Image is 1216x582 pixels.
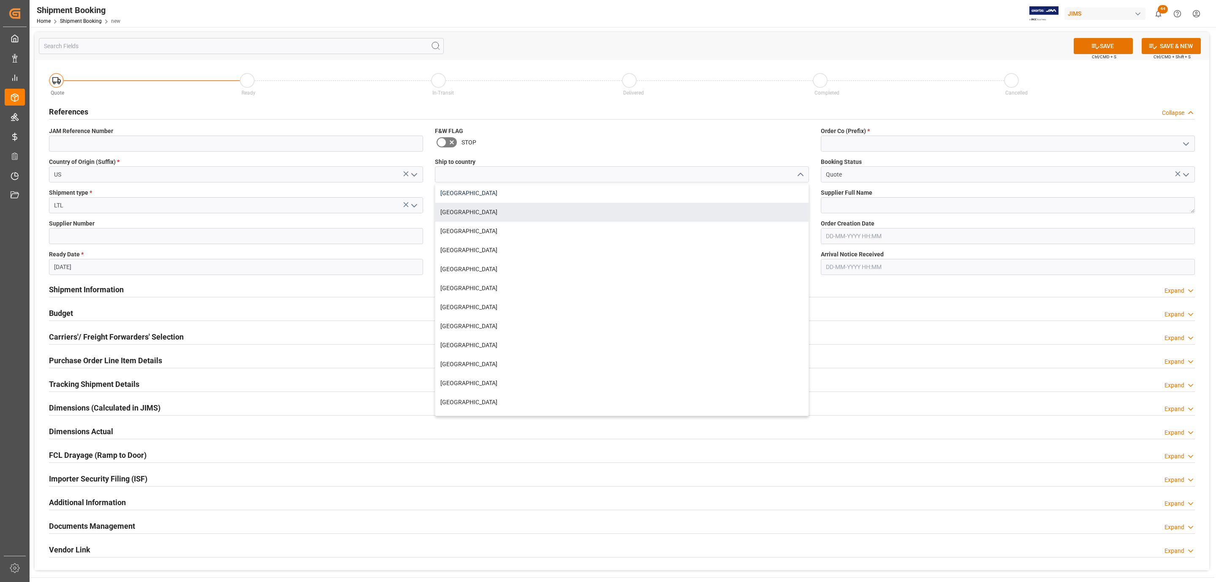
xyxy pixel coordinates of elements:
[1162,109,1184,117] div: Collapse
[1164,428,1184,437] div: Expand
[407,199,420,212] button: open menu
[49,284,124,295] h2: Shipment Information
[1164,547,1184,555] div: Expand
[49,250,84,259] span: Ready Date
[49,544,90,555] h2: Vendor Link
[49,106,88,117] h2: References
[1158,5,1168,14] span: 44
[1164,499,1184,508] div: Expand
[49,331,184,343] h2: Carriers'/ Freight Forwarders' Selection
[49,497,126,508] h2: Additional Information
[49,449,147,461] h2: FCL Drayage (Ramp to Door)
[49,473,147,484] h2: Importer Security Filing (ISF)
[623,90,644,96] span: Delivered
[37,4,120,16] div: Shipment Booking
[1064,5,1149,22] button: JIMS
[49,426,113,437] h2: Dimensions Actual
[435,355,809,374] div: [GEOGRAPHIC_DATA]
[49,355,162,366] h2: Purchase Order Line Item Details
[821,228,1195,244] input: DD-MM-YYYY HH:MM
[435,298,809,317] div: [GEOGRAPHIC_DATA]
[435,222,809,241] div: [GEOGRAPHIC_DATA]
[435,317,809,336] div: [GEOGRAPHIC_DATA]
[1179,137,1192,150] button: open menu
[1029,6,1059,21] img: Exertis%20JAM%20-%20Email%20Logo.jpg_1722504956.jpg
[821,219,874,228] span: Order Creation Date
[435,279,809,298] div: [GEOGRAPHIC_DATA]
[49,127,113,136] span: JAM Reference Number
[821,158,862,166] span: Booking Status
[60,18,102,24] a: Shipment Booking
[1164,286,1184,295] div: Expand
[814,90,839,96] span: Completed
[793,168,806,181] button: close menu
[39,38,444,54] input: Search Fields
[1154,54,1191,60] span: Ctrl/CMD + Shift + S
[1064,8,1145,20] div: JIMS
[435,158,475,166] span: Ship to country
[51,90,64,96] span: Quote
[242,90,255,96] span: Ready
[1164,310,1184,319] div: Expand
[49,520,135,532] h2: Documents Management
[49,166,423,182] input: Type to search/select
[435,184,809,203] div: [GEOGRAPHIC_DATA]
[1074,38,1133,54] button: SAVE
[435,393,809,412] div: [GEOGRAPHIC_DATA]
[1179,168,1192,181] button: open menu
[1149,4,1168,23] button: show 44 new notifications
[37,18,51,24] a: Home
[1164,452,1184,461] div: Expand
[49,158,119,166] span: Country of Origin (Suffix)
[1092,54,1116,60] span: Ctrl/CMD + S
[1005,90,1028,96] span: Cancelled
[1164,381,1184,390] div: Expand
[435,336,809,355] div: [GEOGRAPHIC_DATA]
[407,168,420,181] button: open menu
[49,402,160,413] h2: Dimensions (Calculated in JIMS)
[435,260,809,279] div: [GEOGRAPHIC_DATA]
[49,378,139,390] h2: Tracking Shipment Details
[435,127,463,136] span: F&W FLAG
[821,127,870,136] span: Order Co (Prefix)
[1142,38,1201,54] button: SAVE & NEW
[821,188,872,197] span: Supplier Full Name
[1164,334,1184,343] div: Expand
[49,219,95,228] span: Supplier Number
[432,90,454,96] span: In-Transit
[49,307,73,319] h2: Budget
[821,250,884,259] span: Arrival Notice Received
[49,188,92,197] span: Shipment type
[821,259,1195,275] input: DD-MM-YYYY HH:MM
[49,259,423,275] input: DD-MM-YYYY
[1168,4,1187,23] button: Help Center
[1164,476,1184,484] div: Expand
[435,412,809,431] div: [GEOGRAPHIC_DATA]
[435,241,809,260] div: [GEOGRAPHIC_DATA]
[1164,523,1184,532] div: Expand
[435,203,809,222] div: [GEOGRAPHIC_DATA]
[461,138,476,147] span: STOP
[1164,405,1184,413] div: Expand
[435,374,809,393] div: [GEOGRAPHIC_DATA]
[1164,357,1184,366] div: Expand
